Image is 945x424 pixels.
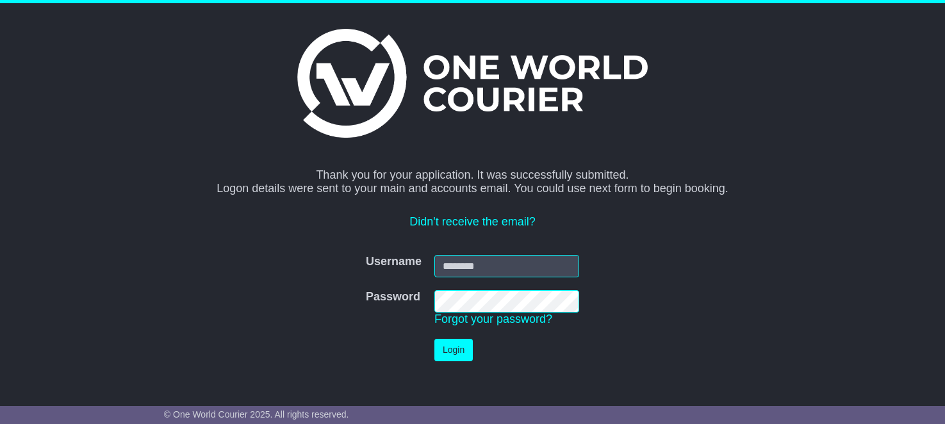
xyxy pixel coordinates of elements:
span: © One World Courier 2025. All rights reserved. [164,409,349,420]
a: Forgot your password? [434,313,552,325]
label: Password [366,290,420,304]
img: One World [297,29,647,138]
span: Thank you for your application. It was successfully submitted. Logon details were sent to your ma... [217,168,728,195]
button: Login [434,339,473,361]
label: Username [366,255,422,269]
a: Didn't receive the email? [409,215,536,228]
